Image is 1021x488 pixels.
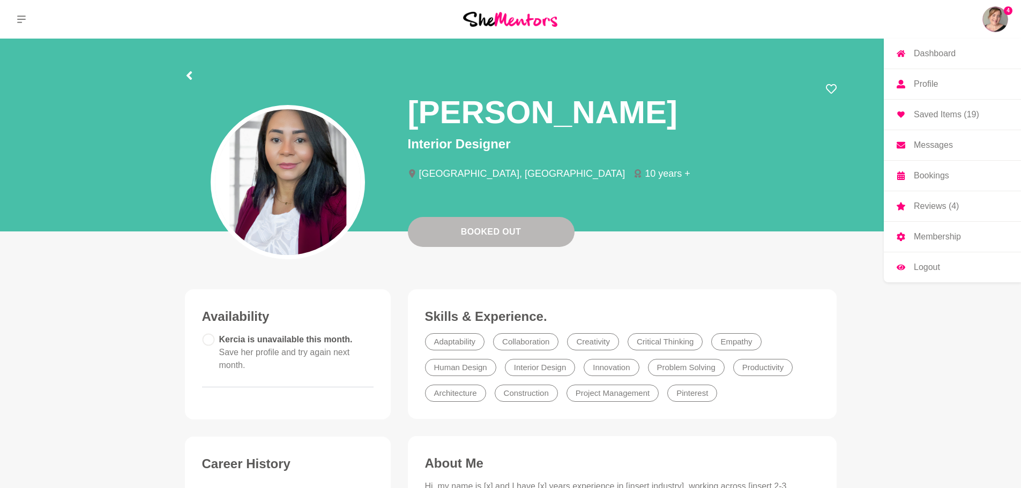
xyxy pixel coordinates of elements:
[884,39,1021,69] a: Dashboard
[202,456,374,472] h3: Career History
[914,141,953,149] p: Messages
[634,169,699,178] li: 10 years +
[914,171,949,180] p: Bookings
[884,69,1021,99] a: Profile
[982,6,1008,32] a: Ruth Slade4DashboardProfileSaved Items (19)MessagesBookingsReviews (4)MembershipLogout
[914,49,956,58] p: Dashboard
[884,191,1021,221] a: Reviews (4)
[425,309,819,325] h3: Skills & Experience.
[219,335,353,370] span: Kercia is unavailable this month.
[982,6,1008,32] img: Ruth Slade
[425,455,819,471] h3: About Me
[408,134,837,154] p: Interior Designer
[1004,6,1012,15] span: 4
[914,110,979,119] p: Saved Items (19)
[408,169,634,178] li: [GEOGRAPHIC_DATA], [GEOGRAPHIC_DATA]
[219,348,350,370] span: Save her profile and try again next month.
[914,232,961,241] p: Membership
[914,80,938,88] p: Profile
[914,263,940,272] p: Logout
[884,130,1021,160] a: Messages
[463,12,557,26] img: She Mentors Logo
[408,92,677,132] h1: [PERSON_NAME]
[202,309,374,325] h3: Availability
[884,100,1021,130] a: Saved Items (19)
[884,161,1021,191] a: Bookings
[914,202,959,211] p: Reviews (4)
